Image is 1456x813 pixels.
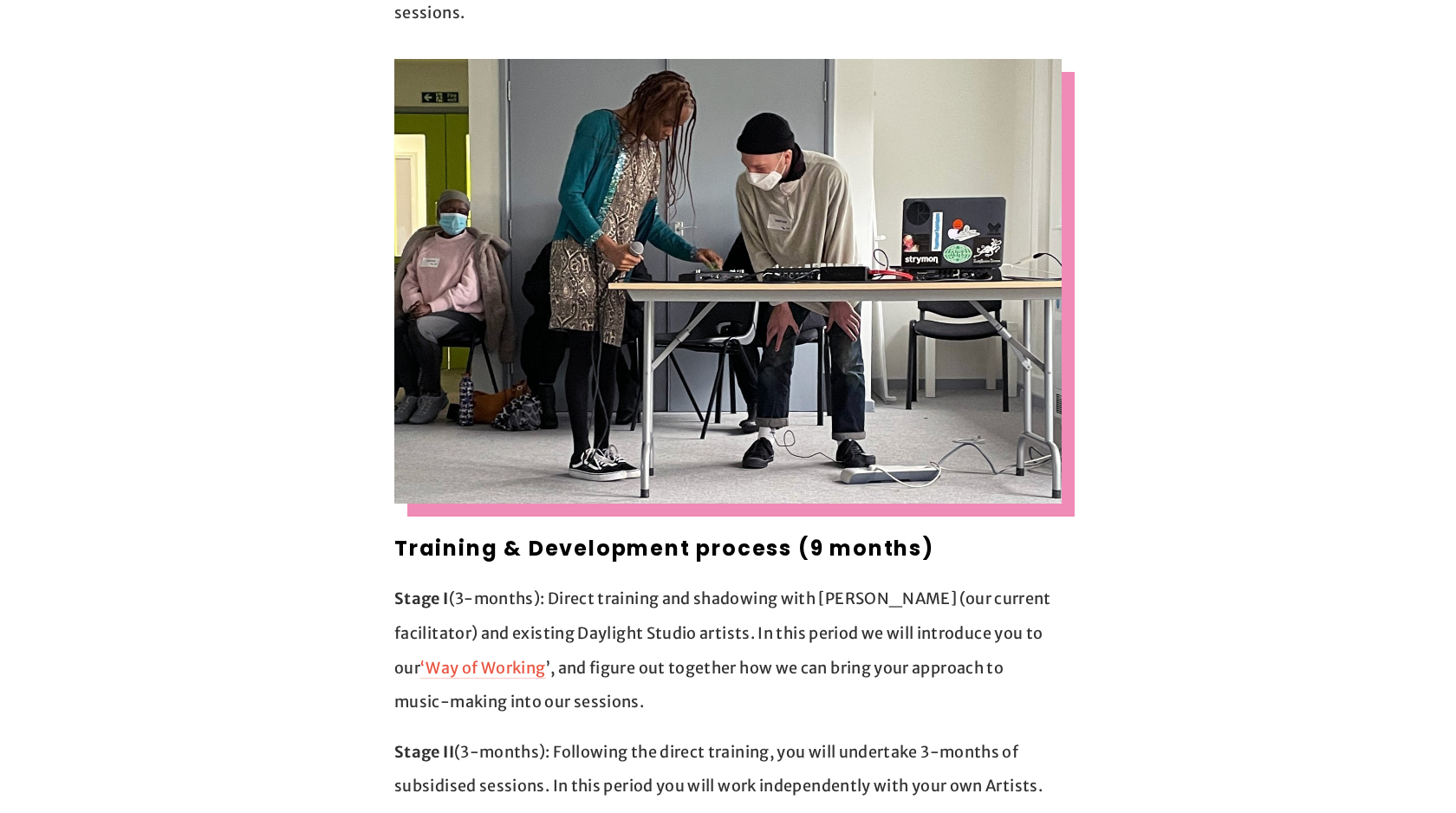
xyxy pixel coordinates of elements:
[394,589,449,608] strong: Stage I
[394,582,1062,719] p: (3-months): Direct training and shadowing with [PERSON_NAME] (our current facilitator) and existi...
[394,742,454,762] strong: Stage II
[420,658,545,680] a: ‘Way of Working
[394,534,934,563] strong: Training & Development process (9 months)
